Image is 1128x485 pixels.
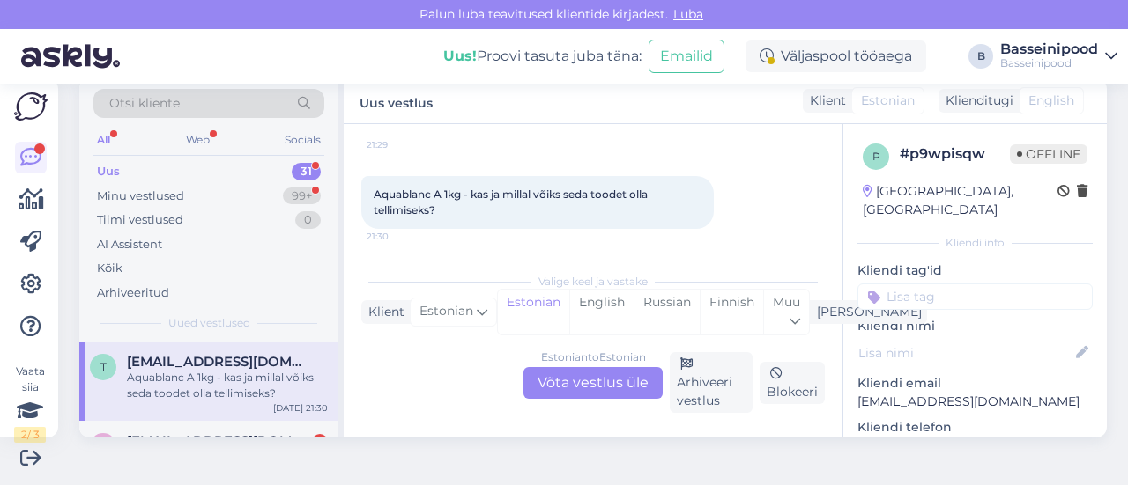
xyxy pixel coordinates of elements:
span: Uued vestlused [168,315,250,331]
div: Uus [97,163,120,180]
div: Arhiveeri vestlus [670,352,753,413]
div: Valige keel ja vastake [361,274,825,290]
div: Klient [361,303,404,321]
div: Blokeeri [760,362,825,404]
div: Socials [281,129,324,151]
div: B [968,44,993,69]
div: Kõik [97,260,122,277]
div: Finnish [700,290,763,334]
div: 99+ [283,187,321,205]
input: Lisa nimi [858,343,1072,363]
span: t [100,360,107,373]
div: Küsi telefoninumbrit [857,437,999,460]
span: 21:30 [367,230,433,243]
span: Estonian [419,302,473,321]
span: tiiriktalis@gmail.com [127,354,310,370]
div: Tiimi vestlused [97,211,183,229]
span: 21:29 [367,138,433,151]
div: Vaata siia [14,364,46,443]
span: English [1028,92,1074,110]
span: Luba [668,6,709,22]
span: Otsi kliente [109,94,180,113]
div: 2 / 3 [14,427,46,443]
p: [EMAIL_ADDRESS][DOMAIN_NAME] [857,393,1093,411]
p: Kliendi email [857,374,1093,393]
div: Väljaspool tööaega [746,40,926,72]
div: Estonian [498,290,569,334]
div: English [569,290,634,334]
div: 0 [295,211,321,229]
input: Lisa tag [857,283,1093,310]
span: Estonian [861,92,915,110]
div: Web [182,129,213,151]
div: [PERSON_NAME] [810,303,922,321]
p: Kliendi nimi [857,317,1093,335]
span: Aquablanc A 1kg - kas ja millal võiks seda toodet olla tellimiseks? [374,187,650,217]
div: Minu vestlused [97,187,184,205]
div: 1 [312,434,328,450]
a: BasseinipoodBasseinipood [1000,42,1117,70]
div: All [93,129,114,151]
div: Aquablanc A 1kg - kas ja millal võiks seda toodet olla tellimiseks? [127,370,328,401]
div: Kliendi info [857,235,1093,251]
div: Võta vestlus üle [523,367,663,399]
div: Proovi tasuta juba täna: [443,46,642,67]
p: Kliendi tag'id [857,261,1093,280]
div: Russian [634,290,700,334]
div: [DATE] 21:30 [273,401,328,415]
div: Basseinipood [1000,56,1098,70]
span: p [872,150,880,163]
span: Muu [773,294,800,310]
span: Offline [1010,144,1087,164]
div: Basseinipood [1000,42,1098,56]
p: Kliendi telefon [857,418,1093,437]
div: # p9wpisqw [900,143,1010,165]
img: Askly Logo [14,92,48,121]
b: Uus! [443,48,477,64]
div: [GEOGRAPHIC_DATA], [GEOGRAPHIC_DATA] [863,182,1057,219]
div: AI Assistent [97,236,162,254]
div: Arhiveeritud [97,284,169,302]
div: 31 [292,163,321,180]
div: Estonian to Estonian [541,349,646,365]
button: Emailid [649,40,724,73]
div: Klient [803,92,846,110]
div: Klienditugi [939,92,1013,110]
label: Uus vestlus [360,89,433,113]
span: margus.lang@gmail.com [127,433,310,449]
